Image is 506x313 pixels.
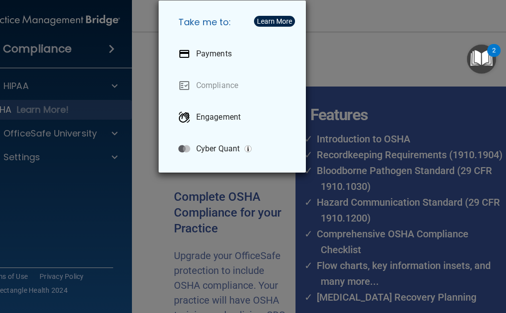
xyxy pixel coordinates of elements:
a: Payments [170,40,298,68]
p: Cyber Quant [196,144,240,154]
button: Learn More [254,16,295,27]
div: 2 [492,50,496,63]
p: Payments [196,49,232,59]
a: Compliance [170,72,298,99]
a: Cyber Quant [170,135,298,163]
h5: Take me to: [170,8,298,36]
button: Open Resource Center, 2 new notifications [467,45,496,74]
p: Engagement [196,112,241,122]
a: Engagement [170,103,298,131]
div: Learn More [257,18,292,25]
